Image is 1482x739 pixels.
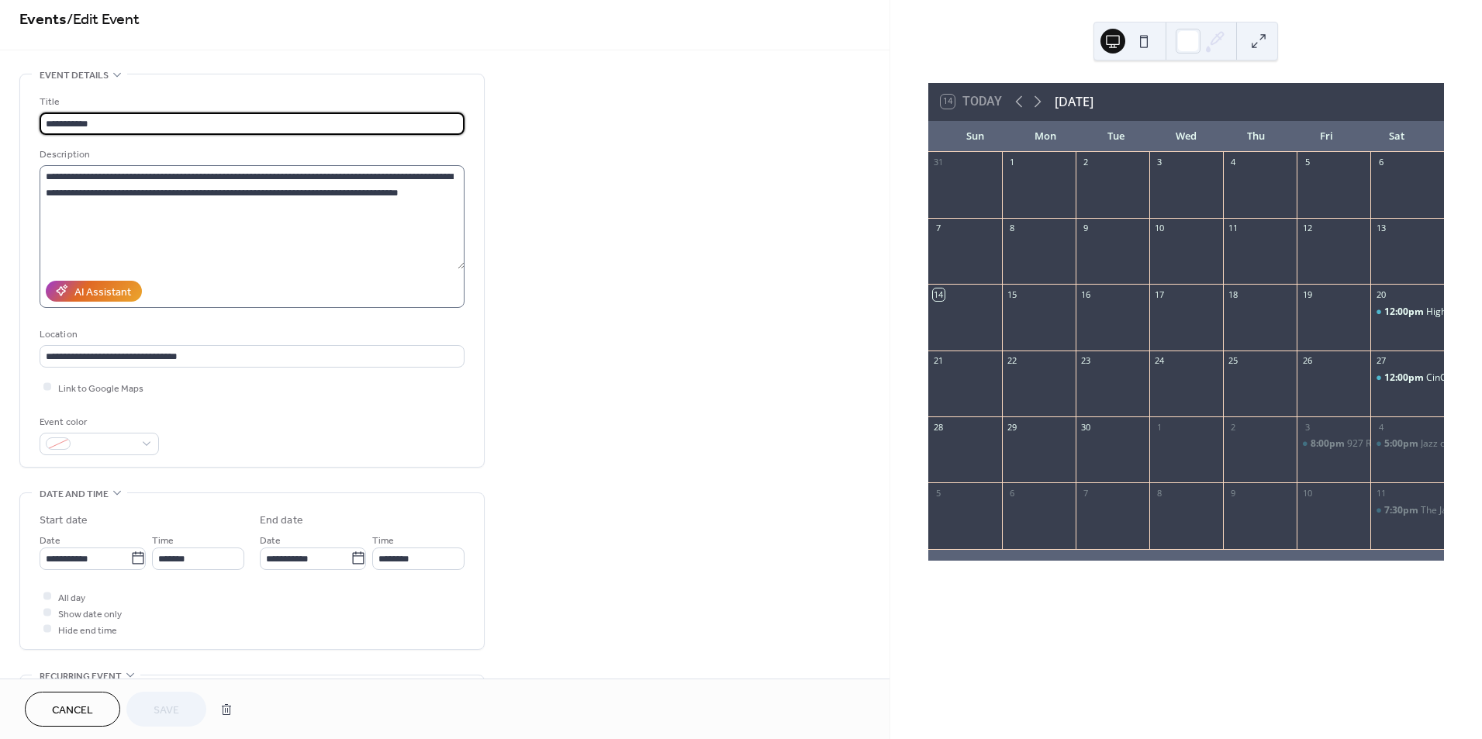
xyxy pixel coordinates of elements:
div: 29 [1007,421,1018,433]
div: 15 [1007,288,1018,300]
div: Title [40,94,461,110]
div: 6 [1375,157,1387,168]
span: 8:00pm [1311,437,1347,451]
div: 26 [1301,355,1313,367]
div: 8 [1154,487,1166,499]
span: Date and time [40,486,109,502]
div: 3 [1301,421,1313,433]
span: Date [40,532,60,548]
div: [DATE] [1055,92,1093,111]
div: 14 [933,288,945,300]
div: 23 [1080,355,1092,367]
button: Cancel [25,692,120,727]
div: Event color [40,414,156,430]
div: 5 [1301,157,1313,168]
div: 4 [1228,157,1239,168]
div: Wed [1151,121,1221,152]
div: 18 [1228,288,1239,300]
div: 25 [1228,355,1239,367]
div: 28 [933,421,945,433]
span: Time [152,532,174,548]
div: 4 [1375,421,1387,433]
div: 9 [1080,223,1092,234]
span: Cancel [52,703,93,719]
span: Event details [40,67,109,84]
span: Time [372,532,394,548]
div: Tue [1081,121,1151,152]
div: CinCity Harley-Davidson [1370,371,1444,385]
div: 17 [1154,288,1166,300]
div: 2 [1228,421,1239,433]
div: 1 [1154,421,1166,433]
div: 31 [933,157,945,168]
div: Start date [40,513,88,529]
div: 7 [1080,487,1092,499]
div: Mon [1010,121,1080,152]
div: 7 [933,223,945,234]
span: Link to Google Maps [58,380,143,396]
div: 11 [1228,223,1239,234]
div: Thu [1221,121,1291,152]
div: 8 [1007,223,1018,234]
div: 927 Reserve [1297,437,1370,451]
div: 9 [1228,487,1239,499]
span: All day [58,589,85,606]
div: 10 [1154,223,1166,234]
span: 5:00pm [1384,437,1421,451]
span: Hide end time [58,622,117,638]
div: 20 [1375,288,1387,300]
div: AI Assistant [74,284,131,300]
div: 16 [1080,288,1092,300]
span: 12:00pm [1384,371,1426,385]
div: Location [40,326,461,343]
div: 27 [1375,355,1387,367]
div: The Jazz Spoon Cantina [1370,504,1444,517]
div: Fri [1291,121,1361,152]
div: End date [260,513,303,529]
div: Description [40,147,461,163]
a: Events [19,5,67,35]
div: 22 [1007,355,1018,367]
span: / Edit Event [67,5,140,35]
span: Show date only [58,606,122,622]
span: Recurring event [40,668,122,685]
div: 2 [1080,157,1092,168]
button: AI Assistant [46,281,142,302]
span: 7:30pm [1384,504,1421,517]
div: 927 Reserve [1347,437,1401,451]
div: 30 [1080,421,1092,433]
div: 21 [933,355,945,367]
div: 19 [1301,288,1313,300]
div: 3 [1154,157,1166,168]
div: 13 [1375,223,1387,234]
div: Sun [941,121,1010,152]
div: Jazz on the Lawn at St Simon Church [1370,437,1444,451]
span: Date [260,532,281,548]
div: Sat [1362,121,1432,152]
div: 11 [1375,487,1387,499]
div: 1 [1007,157,1018,168]
span: 12:00pm [1384,306,1426,319]
div: 12 [1301,223,1313,234]
div: 5 [933,487,945,499]
div: 10 [1301,487,1313,499]
div: High Stakes Harley-Davidson [1370,306,1444,319]
div: 24 [1154,355,1166,367]
div: 6 [1007,487,1018,499]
